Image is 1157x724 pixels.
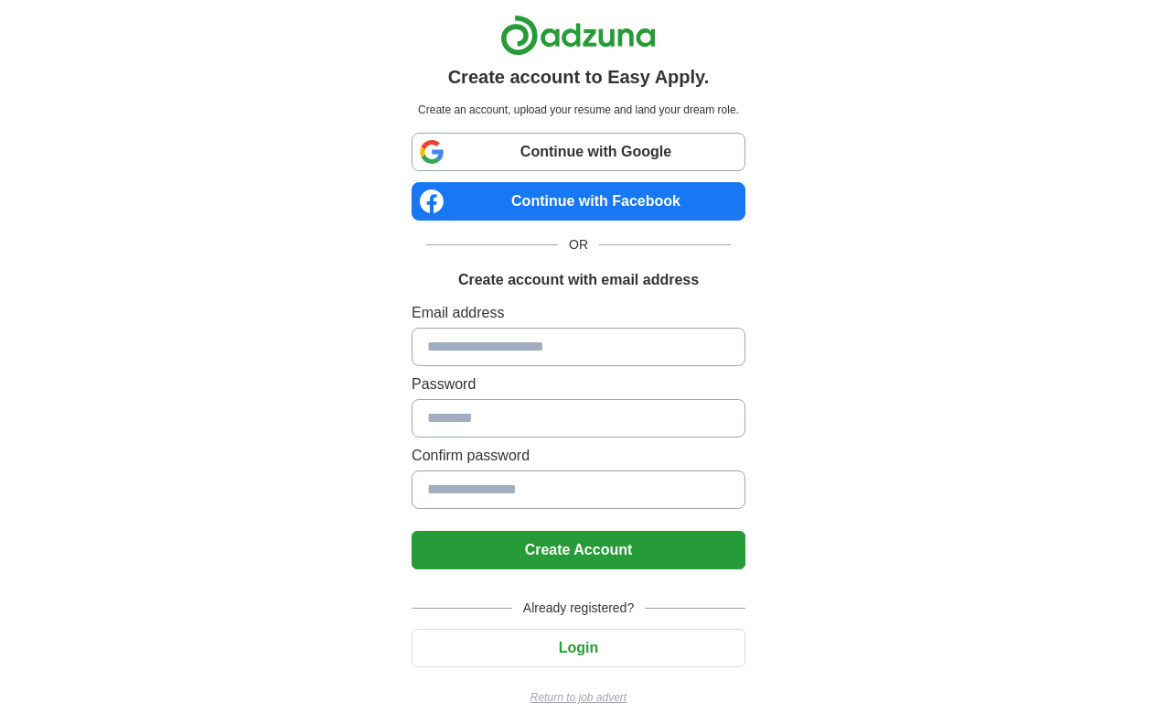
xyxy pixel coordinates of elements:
[412,445,745,467] label: Confirm password
[412,373,745,395] label: Password
[412,689,745,706] a: Return to job advert
[500,15,656,56] img: Adzuna logo
[412,133,745,171] a: Continue with Google
[458,269,699,291] h1: Create account with email address
[412,302,745,324] label: Email address
[412,531,745,569] button: Create Account
[412,182,745,221] a: Continue with Facebook
[412,629,745,667] button: Login
[558,235,599,254] span: OR
[512,599,645,618] span: Already registered?
[448,63,710,91] h1: Create account to Easy Apply.
[415,102,742,118] p: Create an account, upload your resume and land your dream role.
[412,640,745,655] a: Login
